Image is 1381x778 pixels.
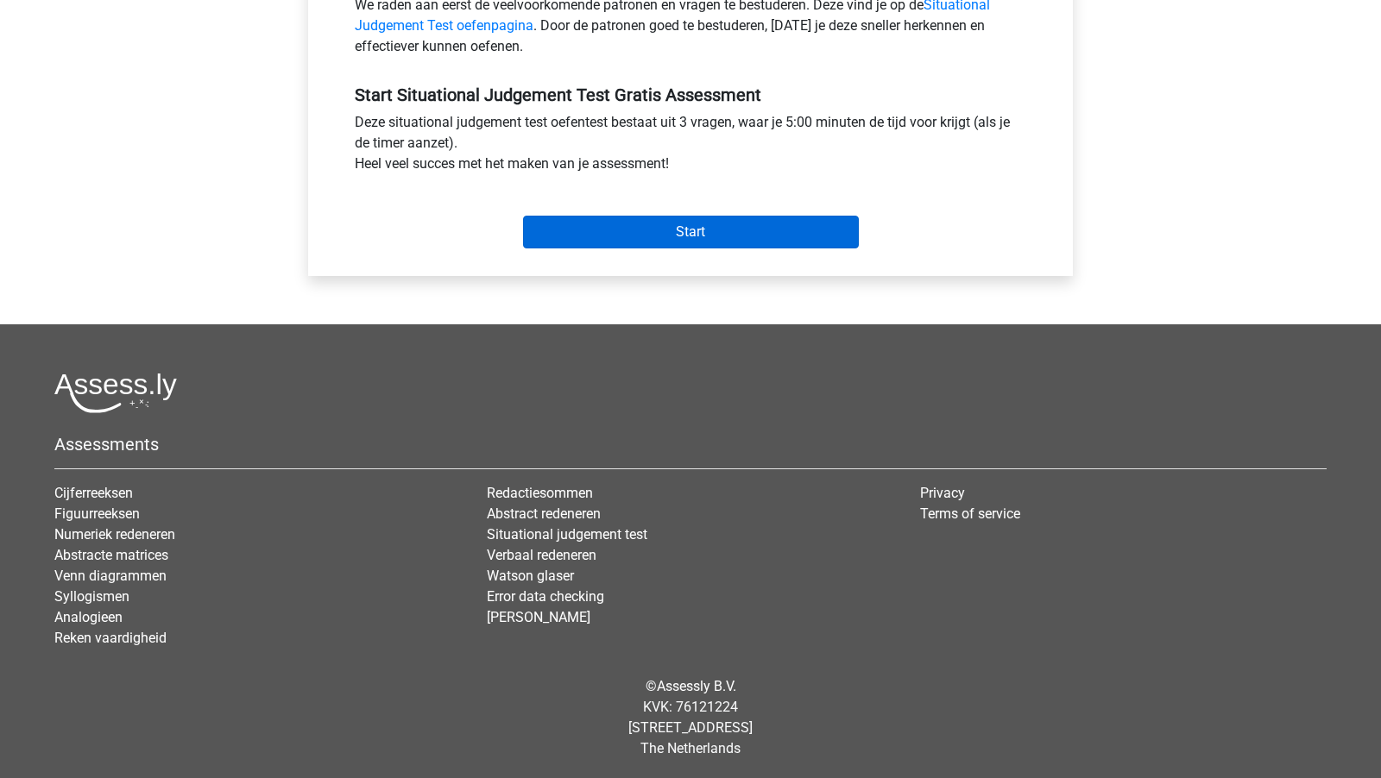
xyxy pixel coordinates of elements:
a: Reken vaardigheid [54,630,167,646]
h5: Assessments [54,434,1327,455]
a: Redactiesommen [487,485,593,501]
a: Venn diagrammen [54,568,167,584]
a: Terms of service [920,505,1020,522]
a: Cijferreeksen [54,485,133,501]
a: Situational judgement test [487,526,647,543]
a: Privacy [920,485,965,501]
a: Numeriek redeneren [54,526,175,543]
div: © KVK: 76121224 [STREET_ADDRESS] The Netherlands [41,662,1340,773]
a: Assessly B.V. [657,678,736,694]
a: Figuurreeksen [54,505,140,522]
img: Assessly logo [54,373,177,413]
a: Watson glaser [487,568,574,584]
a: Error data checking [487,588,604,605]
a: Verbaal redeneren [487,547,596,563]
a: Analogieen [54,609,123,625]
h5: Start Situational Judgement Test Gratis Assessment [355,85,1026,105]
a: Syllogismen [54,588,129,605]
div: Deze situational judgement test oefentest bestaat uit 3 vragen, waar je 5:00 minuten de tijd voor... [342,112,1039,181]
input: Start [523,216,859,248]
a: Abstract redeneren [487,505,601,522]
a: [PERSON_NAME] [487,609,590,625]
a: Abstracte matrices [54,547,168,563]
